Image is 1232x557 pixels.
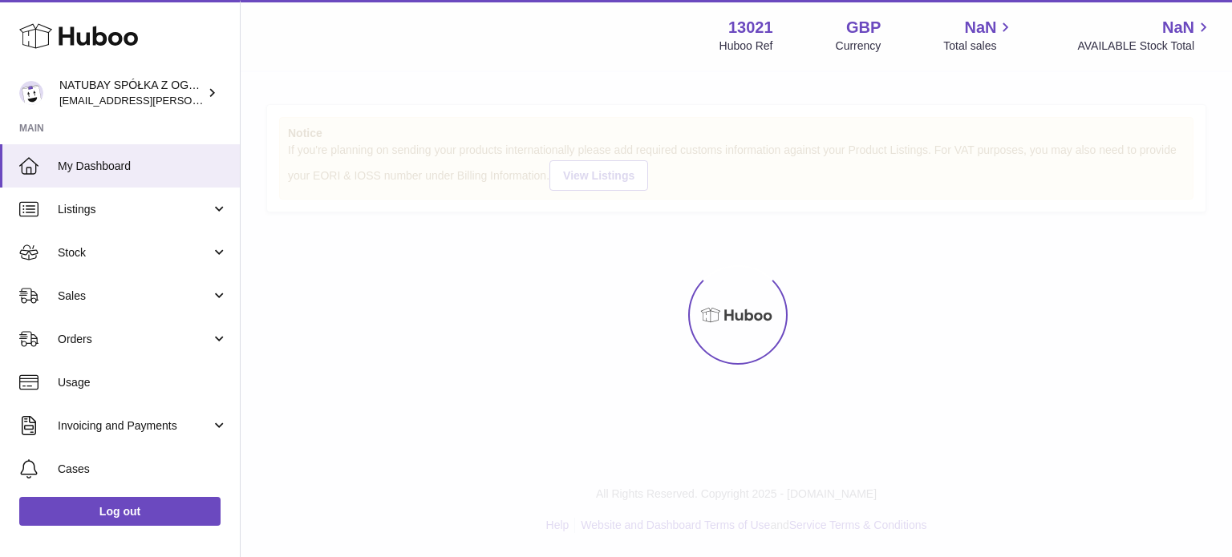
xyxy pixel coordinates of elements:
div: NATUBAY SPÓŁKA Z OGRANICZONĄ ODPOWIEDZIALNOŚCIĄ [59,78,204,108]
span: NaN [964,17,996,38]
span: Total sales [943,38,1015,54]
span: AVAILABLE Stock Total [1077,38,1213,54]
strong: 13021 [728,17,773,38]
strong: GBP [846,17,881,38]
div: Huboo Ref [719,38,773,54]
a: Log out [19,497,221,526]
a: NaN AVAILABLE Stock Total [1077,17,1213,54]
span: My Dashboard [58,159,228,174]
span: [EMAIL_ADDRESS][PERSON_NAME][DOMAIN_NAME] [59,94,322,107]
span: Listings [58,202,211,217]
span: Orders [58,332,211,347]
span: Sales [58,289,211,304]
div: Currency [836,38,881,54]
img: kacper.antkowski@natubay.pl [19,81,43,105]
span: Stock [58,245,211,260]
span: Cases [58,462,228,477]
span: Invoicing and Payments [58,418,211,434]
span: NaN [1162,17,1194,38]
span: Usage [58,375,228,390]
a: NaN Total sales [943,17,1015,54]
